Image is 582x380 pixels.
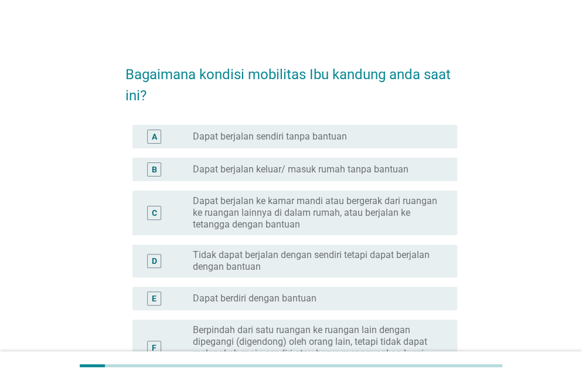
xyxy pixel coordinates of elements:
div: F [152,341,156,354]
div: E [152,292,156,304]
h2: Bagaimana kondisi mobilitas Ibu kandung anda saat ini? [125,52,457,106]
label: Dapat berjalan sendiri tanpa bantuan [193,131,347,142]
div: C [152,206,157,219]
div: A [152,130,157,142]
div: D [152,255,157,267]
label: Berpindah dari satu ruangan ke ruangan lain dengan dipegangi (digendong) oleh orang lain, tetapi ... [193,324,438,371]
div: B [152,163,157,175]
label: Dapat berdiri dengan bantuan [193,293,316,304]
label: Tidak dapat berjalan dengan sendiri tetapi dapat berjalan dengan bantuan [193,249,438,273]
label: Dapat berjalan ke kamar mandi atau bergerak dari ruangan ke ruangan lainnya di dalam rumah, atau ... [193,195,438,230]
label: Dapat berjalan keluar/ masuk rumah tanpa bantuan [193,164,409,175]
